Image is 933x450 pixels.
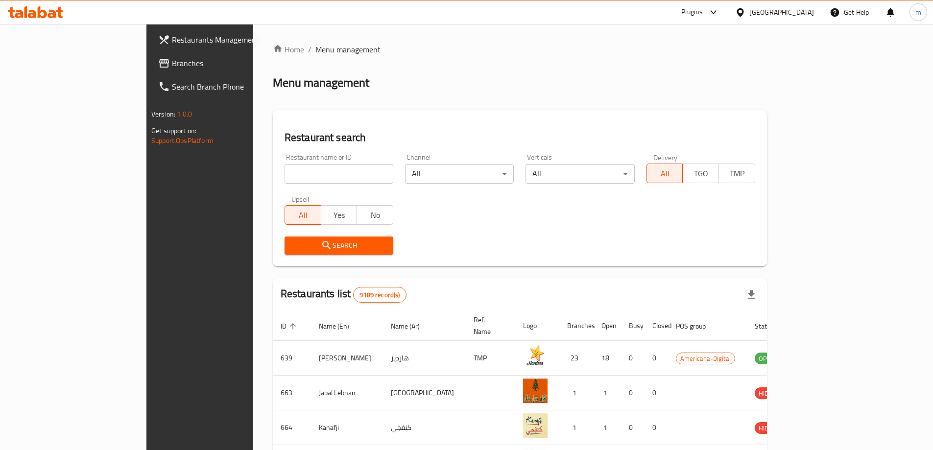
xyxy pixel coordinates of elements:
[594,341,621,376] td: 18
[621,311,645,341] th: Busy
[311,376,383,410] td: Jabal Lebnan
[383,341,466,376] td: هارديز
[559,410,594,445] td: 1
[559,341,594,376] td: 23
[755,388,784,399] span: HIDDEN
[273,75,369,91] h2: Menu management
[740,283,763,307] div: Export file
[289,208,317,222] span: All
[151,134,214,147] a: Support.OpsPlatform
[676,353,735,364] span: Americana-Digital
[653,154,678,161] label: Delivery
[285,130,755,145] h2: Restaurant search
[357,205,393,225] button: No
[172,57,294,69] span: Branches
[315,44,381,55] span: Menu management
[645,410,668,445] td: 0
[172,81,294,93] span: Search Branch Phone
[621,341,645,376] td: 0
[645,341,668,376] td: 0
[172,34,294,46] span: Restaurants Management
[915,7,921,18] span: m
[383,376,466,410] td: [GEOGRAPHIC_DATA]
[391,320,432,332] span: Name (Ar)
[151,108,175,120] span: Version:
[281,286,407,303] h2: Restaurants list
[281,320,299,332] span: ID
[645,311,668,341] th: Closed
[718,164,755,183] button: TMP
[621,376,645,410] td: 0
[325,208,354,222] span: Yes
[311,410,383,445] td: Kanafji
[319,320,362,332] span: Name (En)
[755,387,784,399] div: HIDDEN
[466,341,515,376] td: TMP
[526,164,634,184] div: All
[150,51,302,75] a: Branches
[308,44,311,55] li: /
[755,320,787,332] span: Status
[177,108,192,120] span: 1.0.0
[621,410,645,445] td: 0
[645,376,668,410] td: 0
[681,6,703,18] div: Plugins
[723,166,751,181] span: TMP
[361,208,389,222] span: No
[687,166,715,181] span: TGO
[353,287,406,303] div: Total records count
[354,290,406,300] span: 9189 record(s)
[594,376,621,410] td: 1
[755,423,784,434] span: HIDDEN
[523,413,548,438] img: Kanafji
[559,376,594,410] td: 1
[594,410,621,445] td: 1
[559,311,594,341] th: Branches
[273,44,767,55] nav: breadcrumb
[755,353,779,364] span: OPEN
[285,205,321,225] button: All
[523,379,548,403] img: Jabal Lebnan
[150,75,302,98] a: Search Branch Phone
[150,28,302,51] a: Restaurants Management
[755,422,784,434] div: HIDDEN
[321,205,358,225] button: Yes
[292,239,385,252] span: Search
[646,164,683,183] button: All
[515,311,559,341] th: Logo
[682,164,719,183] button: TGO
[291,195,310,202] label: Upsell
[151,124,196,137] span: Get support on:
[523,344,548,368] img: Hardee's
[311,341,383,376] td: [PERSON_NAME]
[651,166,679,181] span: All
[285,237,393,255] button: Search
[285,164,393,184] input: Search for restaurant name or ID..
[383,410,466,445] td: كنفجي
[474,314,503,337] span: Ref. Name
[594,311,621,341] th: Open
[676,320,718,332] span: POS group
[405,164,514,184] div: All
[749,7,814,18] div: [GEOGRAPHIC_DATA]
